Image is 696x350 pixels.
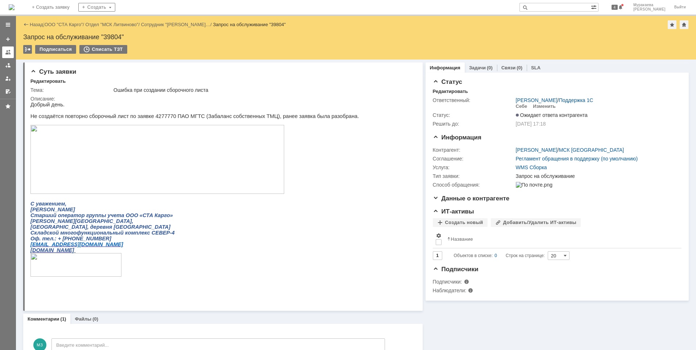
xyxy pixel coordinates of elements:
[531,65,540,70] a: SLA
[487,65,493,70] div: (0)
[501,65,515,70] a: Связи
[30,87,112,93] div: Тема:
[28,316,59,322] a: Комментарии
[591,3,598,10] span: Расширенный поиск
[86,22,138,27] a: Отдел "МСК Литвиново"
[433,112,514,118] div: Статус:
[516,97,558,103] a: [PERSON_NAME]
[2,33,14,45] a: Создать заявку
[433,164,514,170] div: Услуга:
[45,22,86,27] div: /
[141,22,210,27] a: Сотрудник "[PERSON_NAME]…
[75,316,91,322] a: Файлы
[516,112,588,118] span: Ожидает ответа контрагента
[430,65,460,70] a: Информация
[559,97,593,103] a: Поддержка 1С
[9,4,14,10] img: logo
[92,316,98,322] div: (0)
[433,173,514,179] div: Тип заявки:
[516,182,552,188] img: По почте.png
[433,97,514,103] div: Ответственный:
[517,65,522,70] div: (0)
[469,65,486,70] a: Задачи
[433,279,506,285] div: Подписчики:
[633,7,666,12] span: [PERSON_NAME]
[454,251,545,260] i: Строк на странице:
[436,233,442,239] span: Настройки
[213,22,286,27] div: Запрос на обслуживание "39804"
[494,251,497,260] div: 0
[433,195,510,202] span: Данные о контрагенте
[43,21,44,27] div: |
[516,147,624,153] div: /
[433,147,514,153] div: Контрагент:
[23,45,32,54] div: Работа с массовостью
[2,86,14,97] a: Мои согласования
[433,134,481,141] span: Информация
[433,208,474,215] span: ИТ-активы
[451,236,473,242] div: Название
[668,20,676,29] div: Добавить в избранное
[533,103,556,109] div: Изменить
[78,3,115,12] div: Создать
[680,20,688,29] div: Сделать домашней страницей
[113,87,411,93] div: Ошибка при создании сборочного листа
[141,22,213,27] div: /
[433,266,478,273] span: Подписчики
[61,316,66,322] div: (1)
[433,288,506,293] div: Наблюдатели:
[454,253,493,258] span: Объектов в списке:
[516,121,546,127] span: [DATE] 17:18
[30,68,76,75] span: Суть заявки
[2,46,14,58] a: Заявки на командах
[433,89,468,94] div: Редактировать
[30,22,43,27] a: Назад
[516,173,678,179] div: Запрос на обслуживание
[516,97,593,103] div: /
[30,96,413,102] div: Описание:
[2,73,14,84] a: Мои заявки
[23,33,689,41] div: Запрос на обслуживание "39804"
[516,147,558,153] a: [PERSON_NAME]
[45,22,83,27] a: ООО "СТА Карго"
[444,230,676,248] th: Название
[612,5,618,10] span: 4
[516,164,547,170] a: WMS Сборка
[433,121,514,127] div: Решить до:
[9,4,14,10] a: Перейти на домашнюю страницу
[86,22,141,27] div: /
[516,156,638,162] a: Регламент обращения в поддержку (по умолчанию)
[633,3,666,7] span: Муракаева
[2,60,14,71] a: Заявки в моей ответственности
[433,156,514,162] div: Соглашение:
[433,182,514,188] div: Способ обращения:
[30,78,66,84] div: Редактировать
[559,147,624,153] a: МСК [GEOGRAPHIC_DATA]
[433,78,462,85] span: Статус
[516,103,527,109] div: Себе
